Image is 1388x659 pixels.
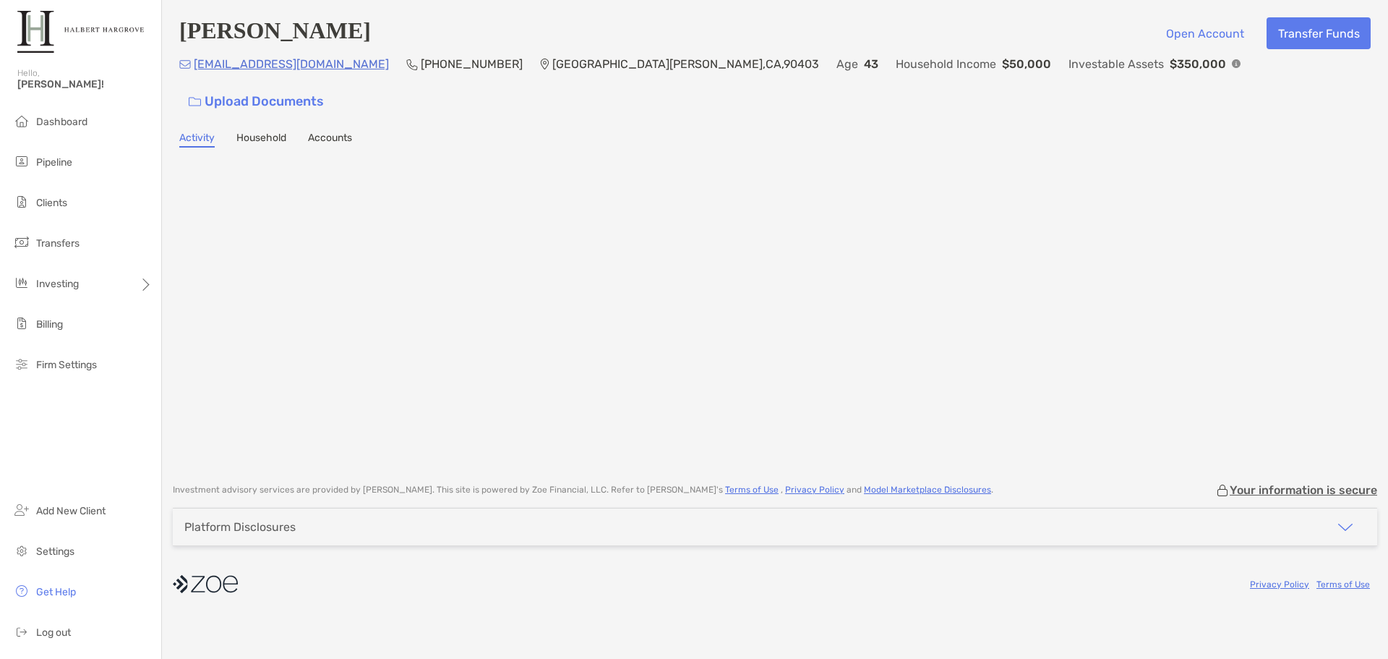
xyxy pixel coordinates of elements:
[1068,56,1164,75] p: Investable Assets
[36,278,79,290] span: Investing
[189,98,201,109] img: button icon
[13,153,30,170] img: pipeline icon
[13,355,30,373] img: firm-settings icon
[1232,61,1241,69] img: Info Icon
[236,133,286,149] a: Household
[836,56,858,75] p: Age
[552,56,819,75] p: [GEOGRAPHIC_DATA][PERSON_NAME] , CA , 90403
[1154,17,1255,49] button: Open Account
[1002,56,1051,75] p: $50,000
[13,193,30,211] img: clients icon
[36,237,80,250] span: Transfers
[36,545,74,558] span: Settings
[725,486,779,496] a: Terms of Use
[1170,56,1226,75] p: $350,000
[13,112,30,129] img: dashboard icon
[184,522,296,535] div: Platform Disclosures
[421,56,523,75] p: [PHONE_NUMBER]
[36,156,72,169] span: Pipeline
[194,56,389,75] p: [EMAIL_ADDRESS][DOMAIN_NAME]
[13,315,30,332] img: billing icon
[1250,581,1309,591] a: Privacy Policy
[13,582,30,600] img: get-help icon
[36,116,87,128] span: Dashboard
[179,88,333,119] a: Upload Documents
[36,197,67,209] span: Clients
[864,56,878,75] p: 43
[1267,17,1371,49] button: Transfer Funds
[13,501,30,519] img: add_new_client icon
[1337,520,1354,537] img: icon arrow
[36,359,97,371] span: Firm Settings
[13,274,30,292] img: investing icon
[13,542,30,559] img: settings icon
[179,61,191,70] img: Email Icon
[36,318,63,331] span: Billing
[179,17,383,51] h4: [PERSON_NAME]
[540,60,549,72] img: Location Icon
[13,623,30,640] img: logout icon
[173,569,238,602] img: company logo
[173,486,993,497] p: Investment advisory services are provided by [PERSON_NAME] . This site is powered by Zoe Financia...
[1316,581,1370,591] a: Terms of Use
[864,486,991,496] a: Model Marketplace Disclosures
[179,133,215,149] a: Activity
[17,78,153,90] span: [PERSON_NAME]!
[1230,485,1377,498] p: Your information is secure
[36,586,76,598] span: Get Help
[896,56,996,75] p: Household Income
[36,505,106,517] span: Add New Client
[785,486,844,496] a: Privacy Policy
[406,60,418,72] img: Phone Icon
[13,234,30,251] img: transfers icon
[17,6,144,58] img: Zoe Logo
[36,626,71,639] span: Log out
[308,133,352,149] a: Accounts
